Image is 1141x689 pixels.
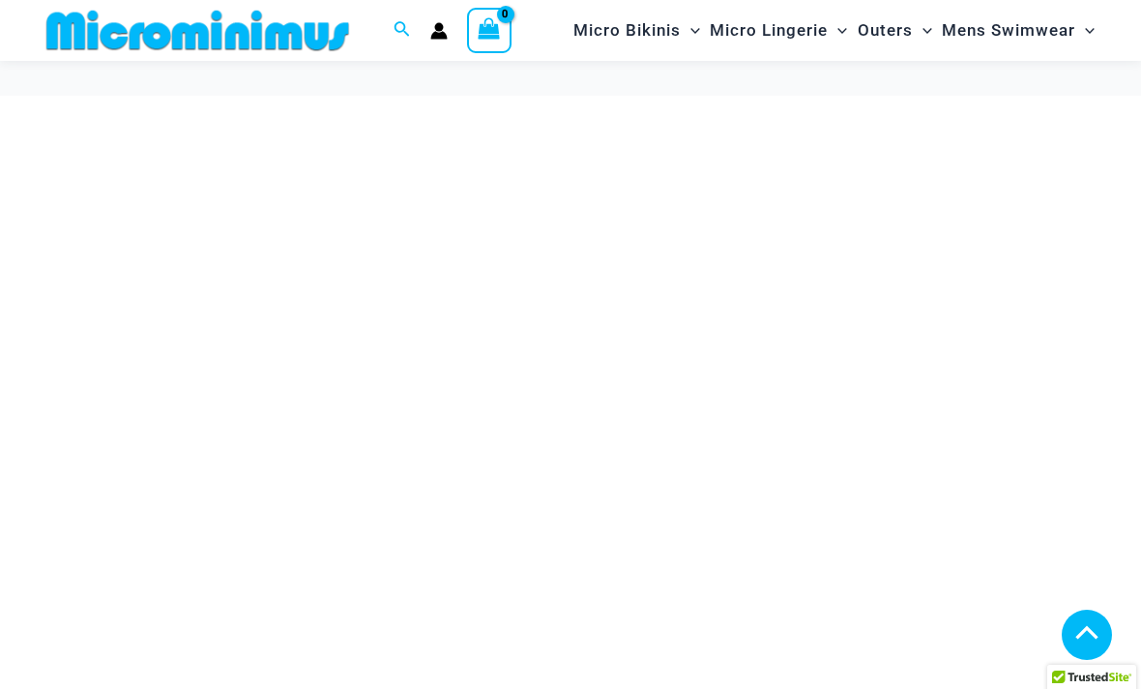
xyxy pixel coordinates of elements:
a: View Shopping Cart, empty [467,8,512,52]
a: OutersMenu ToggleMenu Toggle [853,6,937,55]
span: Micro Lingerie [710,6,828,55]
span: Micro Bikinis [573,6,681,55]
span: Menu Toggle [913,6,932,55]
span: Menu Toggle [828,6,847,55]
a: Account icon link [430,22,448,40]
a: Micro LingerieMenu ToggleMenu Toggle [705,6,852,55]
span: Menu Toggle [1075,6,1095,55]
a: Micro BikinisMenu ToggleMenu Toggle [569,6,705,55]
span: Outers [858,6,913,55]
a: Mens SwimwearMenu ToggleMenu Toggle [937,6,1099,55]
a: Search icon link [394,18,411,43]
nav: Site Navigation [566,3,1102,58]
span: Mens Swimwear [942,6,1075,55]
img: MM SHOP LOGO FLAT [39,9,357,52]
span: Menu Toggle [681,6,700,55]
